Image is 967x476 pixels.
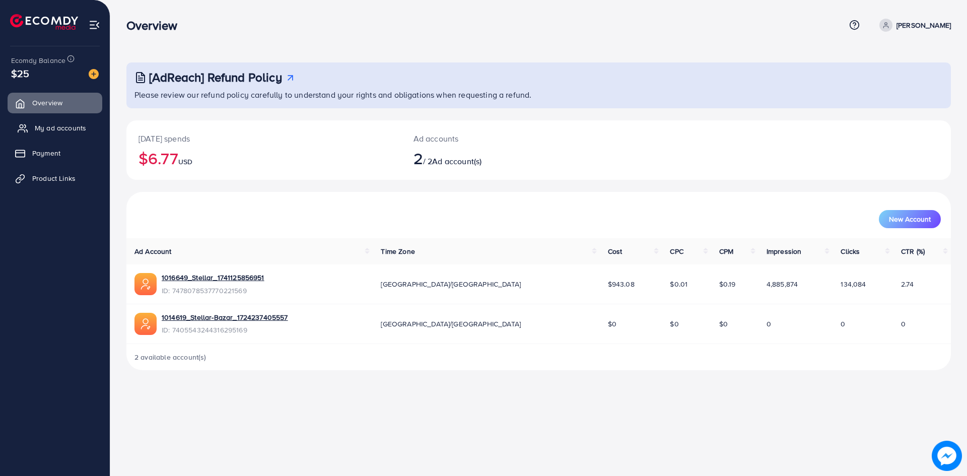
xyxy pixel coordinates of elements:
span: 0 [841,319,845,329]
img: image [89,69,99,79]
span: 0 [901,319,906,329]
a: Payment [8,143,102,163]
span: $0.19 [719,279,736,289]
span: New Account [889,216,931,223]
h3: Overview [126,18,185,33]
a: Overview [8,93,102,113]
h2: / 2 [413,149,595,168]
span: CTR (%) [901,246,925,256]
span: Ecomdy Balance [11,55,65,65]
h3: [AdReach] Refund Policy [149,70,282,85]
span: $0 [670,319,678,329]
a: Product Links [8,168,102,188]
span: 2.74 [901,279,914,289]
img: ic-ads-acc.e4c84228.svg [134,273,157,295]
span: Time Zone [381,246,415,256]
span: My ad accounts [35,123,86,133]
a: [PERSON_NAME] [875,19,951,32]
span: Clicks [841,246,860,256]
img: logo [10,14,78,30]
span: 134,084 [841,279,866,289]
span: Impression [767,246,802,256]
img: image [932,441,962,471]
span: [GEOGRAPHIC_DATA]/[GEOGRAPHIC_DATA] [381,319,521,329]
span: 4,885,874 [767,279,798,289]
button: New Account [879,210,941,228]
span: Payment [32,148,60,158]
span: 2 [413,147,423,170]
span: USD [178,157,192,167]
img: ic-ads-acc.e4c84228.svg [134,313,157,335]
span: ID: 7478078537770221569 [162,286,264,296]
a: 1014619_Stellar-Bazar_1724237405557 [162,312,288,322]
span: Ad Account [134,246,172,256]
span: $0 [719,319,728,329]
span: 2 available account(s) [134,352,206,362]
span: Ad account(s) [432,156,481,167]
span: [GEOGRAPHIC_DATA]/[GEOGRAPHIC_DATA] [381,279,521,289]
span: CPC [670,246,683,256]
span: $25 [11,66,29,81]
span: Cost [608,246,623,256]
img: menu [89,19,100,31]
p: Please review our refund policy carefully to understand your rights and obligations when requesti... [134,89,945,101]
span: 0 [767,319,771,329]
span: $0 [608,319,616,329]
span: ID: 7405543244316295169 [162,325,288,335]
a: 1016649_Stellar_1741125856951 [162,273,264,283]
span: $943.08 [608,279,635,289]
p: [DATE] spends [139,132,389,145]
p: Ad accounts [413,132,595,145]
a: My ad accounts [8,118,102,138]
span: Product Links [32,173,76,183]
span: $0.01 [670,279,687,289]
p: [PERSON_NAME] [896,19,951,31]
span: CPM [719,246,733,256]
span: Overview [32,98,62,108]
h2: $6.77 [139,149,389,168]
